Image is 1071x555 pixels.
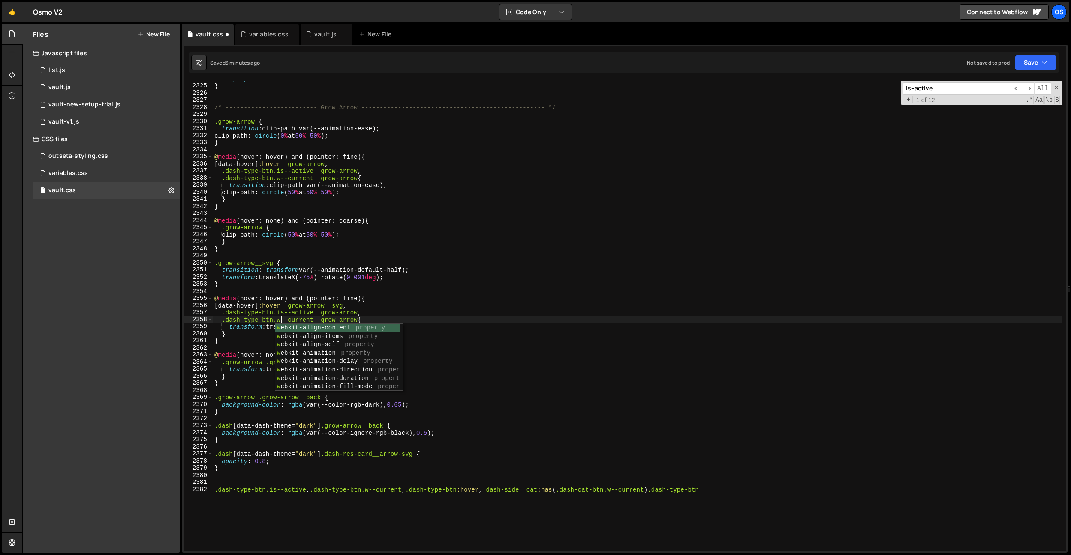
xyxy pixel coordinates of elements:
div: 2332 [184,132,213,139]
h2: Files [33,30,48,39]
div: 2329 [184,111,213,118]
div: Saved [210,59,260,66]
div: 3 minutes ago [226,59,260,66]
div: 2372 [184,415,213,422]
button: New File [138,31,170,38]
div: 2348 [184,245,213,253]
div: Not saved to prod [967,59,1010,66]
div: 2349 [184,252,213,259]
div: 2353 [184,281,213,288]
div: 2365 [184,365,213,373]
div: 16596/45156.css [33,148,180,165]
div: 2326 [184,90,213,97]
span: Whole Word Search [1044,96,1053,104]
div: 2361 [184,337,213,344]
div: 2331 [184,125,213,132]
div: 2342 [184,203,213,210]
div: 2368 [184,387,213,394]
a: 🤙 [2,2,23,22]
div: Javascript files [23,45,180,62]
div: 2379 [184,465,213,472]
div: 16596/45133.js [33,79,180,96]
button: Save [1015,55,1056,70]
div: 2371 [184,408,213,415]
div: 2351 [184,266,213,274]
div: 2354 [184,288,213,295]
div: 2363 [184,351,213,359]
div: 2325 [184,82,213,90]
div: 2381 [184,479,213,486]
span: Toggle Replace mode [904,96,913,104]
div: 2382 [184,486,213,493]
div: 2377 [184,450,213,458]
div: 16596/45154.css [33,165,180,182]
div: variables.css [249,30,289,39]
span: ​ [1023,82,1035,95]
div: 16596/45152.js [33,96,180,113]
div: 16596/45151.js [33,62,180,79]
div: 2375 [184,436,213,443]
div: 2369 [184,394,213,401]
div: vault.js [314,30,337,39]
div: 2337 [184,167,213,175]
div: list.js [48,66,65,74]
div: 2339 [184,181,213,189]
div: variables.css [48,169,88,177]
div: New File [359,30,395,39]
div: 2370 [184,401,213,408]
div: 2340 [184,189,213,196]
div: 2345 [184,224,213,231]
div: 16596/45153.css [33,182,180,199]
div: 2358 [184,316,213,323]
div: 2343 [184,210,213,217]
span: 1 of 12 [913,97,939,104]
div: 2355 [184,295,213,302]
div: 2341 [184,196,213,203]
div: 2344 [184,217,213,224]
div: 2362 [184,344,213,352]
div: vault.js [48,84,71,91]
div: 2374 [184,429,213,437]
div: 2378 [184,458,213,465]
div: 2352 [184,274,213,281]
div: 2333 [184,139,213,146]
div: 2334 [184,146,213,154]
div: 2357 [184,309,213,316]
div: Osmo V2 [33,7,63,17]
a: Connect to Webflow [960,4,1049,20]
div: 2350 [184,259,213,267]
div: vault-v1.js [48,118,79,126]
div: CSS files [23,130,180,148]
span: Search In Selection [1054,96,1060,104]
div: 2327 [184,97,213,104]
div: 2376 [184,443,213,451]
button: Code Only [499,4,572,20]
div: 2347 [184,238,213,245]
div: 2330 [184,118,213,125]
div: 2367 [184,380,213,387]
div: 2380 [184,472,213,479]
div: vault-new-setup-trial.js [48,101,120,109]
span: Alt-Enter [1034,82,1051,95]
input: Search for [903,82,1011,95]
span: CaseSensitive Search [1035,96,1044,104]
div: 16596/45132.js [33,113,180,130]
div: outseta-styling.css [48,152,108,160]
div: 2338 [184,175,213,182]
div: 2364 [184,359,213,366]
div: 2328 [184,104,213,111]
div: 2356 [184,302,213,309]
div: 2335 [184,153,213,160]
div: 2359 [184,323,213,330]
span: ​ [1011,82,1023,95]
div: 2346 [184,231,213,238]
div: vault.css [48,187,76,194]
div: 2360 [184,330,213,338]
div: vault.css [196,30,223,39]
div: 2373 [184,422,213,429]
div: 2366 [184,373,213,380]
span: RegExp Search [1025,96,1034,104]
a: Os [1051,4,1067,20]
div: 2336 [184,160,213,168]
